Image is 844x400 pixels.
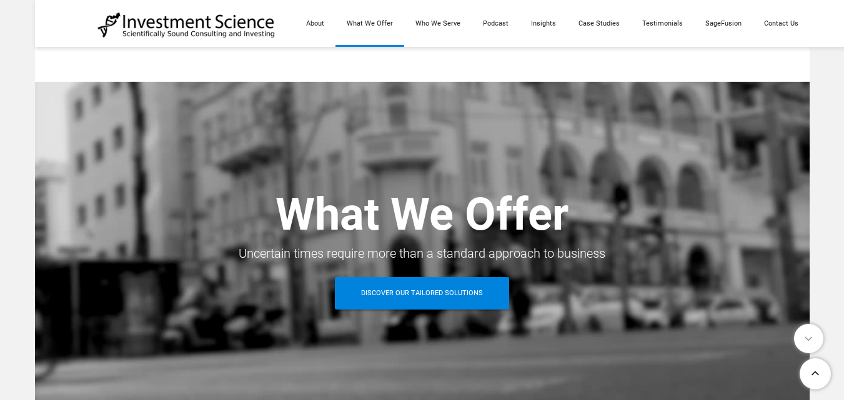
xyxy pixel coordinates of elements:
[361,277,483,310] span: Discover Our Tailored Solutions
[335,277,509,310] a: Discover Our Tailored Solutions
[276,188,568,241] strong: What We Offer
[97,11,276,39] img: Investment Science | NYC Consulting Services
[97,242,747,265] div: Uncertain times require more than a standard approach to business
[795,353,838,394] a: To Top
